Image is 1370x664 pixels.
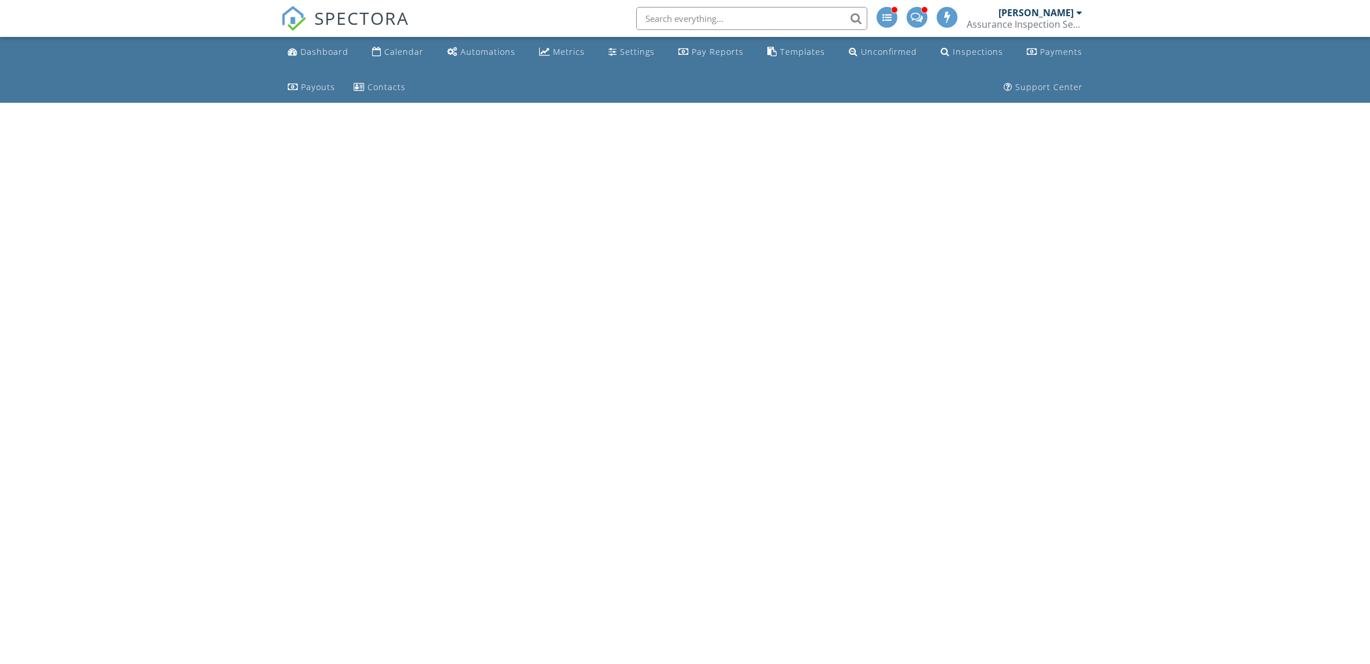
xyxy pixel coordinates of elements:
img: The Best Home Inspection Software - Spectora [281,6,306,31]
a: Inspections [936,42,1008,63]
a: Templates [763,42,830,63]
span: SPECTORA [314,6,409,30]
a: SPECTORA [281,16,409,40]
a: Unconfirmed [844,42,922,63]
div: Inspections [953,46,1003,57]
div: Dashboard [300,46,348,57]
a: Dashboard [283,42,353,63]
div: Settings [620,46,655,57]
a: Payouts [283,77,340,98]
div: Payouts [301,81,335,92]
div: Unconfirmed [861,46,917,57]
div: Automations [461,46,515,57]
a: Automations (Advanced) [443,42,520,63]
div: [PERSON_NAME] [998,7,1074,18]
a: Payments [1022,42,1087,63]
a: Metrics [534,42,589,63]
div: Assurance Inspection Services LLC [967,18,1082,30]
div: Pay Reports [692,46,744,57]
div: Calendar [384,46,424,57]
div: Support Center [1015,81,1083,92]
div: Payments [1040,46,1082,57]
a: Pay Reports [674,42,748,63]
a: Contacts [349,77,410,98]
div: Contacts [367,81,406,92]
a: Support Center [999,77,1087,98]
a: Calendar [367,42,428,63]
a: Settings [604,42,659,63]
input: Search everything... [636,7,867,30]
div: Metrics [553,46,585,57]
div: Templates [780,46,825,57]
